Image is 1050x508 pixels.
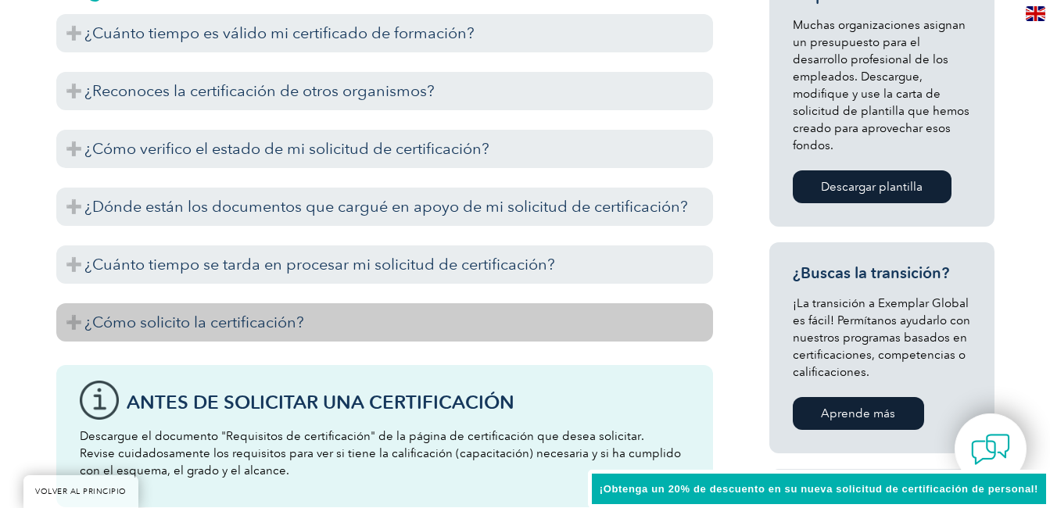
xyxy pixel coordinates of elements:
a: Descargar plantilla [793,170,951,203]
p: Muchas organizaciones asignan un presupuesto para el desarrollo profesional de los empleados. Des... [793,16,971,154]
p: Descargue el documento "Requisitos de certificación" de la página de certificación que desea soli... [80,428,690,479]
h3: Antes de solicitar una certificación [127,392,690,412]
a: Aprende más [793,397,924,430]
span: ¡Obtenga un 20% de descuento en su nueva solicitud de certificación de personal! [600,483,1038,495]
h3: ¿Buscas la transición? [793,263,971,283]
h3: ¿Cuánto tiempo es válido mi certificado de formación? [56,14,713,52]
h3: ¿Cuánto tiempo se tarda en procesar mi solicitud de certificación? [56,245,713,284]
h3: ¿Reconoces la certificación de otros organismos? [56,72,713,110]
a: VOLVER AL PRINCIPIO [23,475,138,508]
p: ¡La transición a Exemplar Global es fácil! Permítanos ayudarlo con nuestros programas basados en ... [793,295,971,381]
h3: ¿Cómo verifico el estado de mi solicitud de certificación? [56,130,713,168]
img: contact-chat.png [971,430,1010,469]
h3: ¿Dónde están los documentos que cargué en apoyo de mi solicitud de certificación? [56,188,713,226]
img: en [1026,6,1045,21]
h3: ¿Cómo solicito la certificación? [56,303,713,342]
